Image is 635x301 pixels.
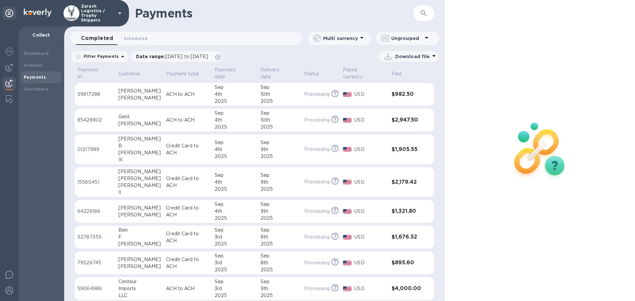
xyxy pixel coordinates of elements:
[215,110,255,117] div: Sep
[166,117,209,124] p: ACH to ACH
[354,146,386,153] p: USD
[215,215,255,222] div: 2025
[304,208,329,215] p: Processing
[261,91,299,98] div: 10th
[261,146,299,153] div: 9th
[77,285,113,292] p: 59064986
[215,252,255,259] div: Sep
[261,98,299,105] div: 2025
[392,285,421,292] h3: $4,000.00
[261,153,299,160] div: 2025
[77,66,105,80] p: Payment №
[261,285,299,292] div: 9th
[118,256,161,263] div: [PERSON_NAME]
[24,75,46,80] b: Payments
[304,70,328,77] span: Status
[118,211,161,218] div: [PERSON_NAME]
[354,285,386,292] p: USD
[24,51,49,56] b: Dashboard
[343,118,352,123] img: USD
[215,153,255,160] div: 2025
[166,285,209,292] p: ACH to ACH
[118,168,161,175] div: [PERSON_NAME]
[343,261,352,265] img: USD
[118,182,161,189] div: [PERSON_NAME]
[166,70,199,77] p: Payment type
[343,286,352,291] img: USD
[304,146,329,153] p: Processing
[118,94,161,101] div: [PERSON_NAME]
[343,147,352,152] img: USD
[118,142,161,149] div: B
[261,84,299,91] div: Sep
[215,172,255,179] div: Sep
[81,4,114,22] p: Zarach Logistics / Trophy Shippers
[118,88,161,94] div: [PERSON_NAME]
[81,54,119,59] p: Filter Payments
[392,179,421,185] h3: $2,179.42
[304,259,329,266] p: Processing
[77,146,113,153] p: 01217989
[343,66,378,80] p: Payee currency
[118,156,161,163] div: III
[166,205,209,218] p: Credit Card to ACH
[166,70,208,77] span: Payment type
[215,259,255,266] div: 3rd
[215,66,255,80] span: Payment date
[166,142,209,156] p: Credit Card to ACH
[392,117,421,123] h3: $2,947.50
[215,91,255,98] div: 4th
[215,208,255,215] div: 4th
[261,278,299,285] div: Sep
[5,48,13,56] img: Foreign exchange
[215,146,255,153] div: 4th
[118,292,161,299] div: LLC
[24,9,52,17] img: Logo
[118,120,161,127] div: [PERSON_NAME]
[354,117,386,124] p: USD
[343,180,352,184] img: USD
[118,285,161,292] div: Imports
[261,241,299,247] div: 2025
[166,91,209,98] p: ACH to ACH
[354,259,386,266] p: USD
[166,230,209,244] p: Credit Card to ACH
[304,234,329,241] p: Processing
[77,234,113,241] p: 52787555
[135,6,413,20] h1: Payments
[354,179,386,186] p: USD
[392,260,421,266] h3: $895.60
[392,208,421,214] h3: $1,321.80
[215,179,255,186] div: 4th
[3,7,16,20] div: Unpin categories
[166,256,209,270] p: Credit Card to ACH
[392,70,410,77] span: Paid
[343,235,352,240] img: USD
[118,175,161,182] div: [PERSON_NAME]
[215,117,255,124] div: 4th
[392,91,421,97] h3: $982.50
[118,189,161,196] div: II
[304,285,329,292] p: Processing
[24,32,59,38] p: Collect
[215,66,247,80] p: Payment date
[77,259,113,266] p: 79526745
[118,70,141,77] p: Customer
[118,149,161,156] div: [PERSON_NAME]
[215,201,255,208] div: Sep
[392,70,402,77] p: Paid
[354,234,386,241] p: USD
[77,208,113,215] p: 64226166
[261,186,299,193] div: 2025
[215,124,255,131] div: 2025
[124,35,148,42] span: Scheduled
[215,84,255,91] div: Sep
[343,209,352,214] img: USD
[261,292,299,299] div: 2025
[215,285,255,292] div: 3rd
[392,146,421,153] h3: $1,905.55
[304,178,329,185] p: Processing
[215,292,255,299] div: 2025
[261,117,299,124] div: 10th
[391,35,423,42] p: Ungrouped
